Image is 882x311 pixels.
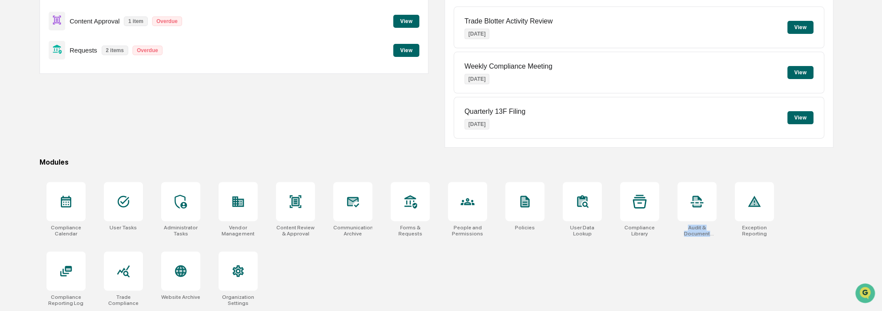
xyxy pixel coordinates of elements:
div: 🔎 [9,171,16,178]
div: 🖐️ [9,155,16,162]
a: View [393,46,419,54]
span: Preclearance [17,154,56,162]
button: View [787,111,813,124]
div: Trade Compliance [104,294,143,306]
div: Modules [40,158,833,166]
div: Past conversations [9,96,58,103]
a: 🗄️Attestations [60,150,111,166]
a: View [393,17,419,25]
div: Start new chat [39,66,143,75]
p: [DATE] [464,29,490,39]
p: [DATE] [464,119,490,129]
p: 2 items [102,46,128,55]
img: 1746055101610-c473b297-6a78-478c-a979-82029cc54cd1 [17,118,24,125]
button: See all [135,94,158,105]
p: Overdue [152,17,182,26]
div: Policies [515,225,535,231]
img: Jack Rasmussen [9,109,23,123]
a: Powered byPylon [61,191,105,198]
a: 🖐️Preclearance [5,150,60,166]
div: Administrator Tasks [161,225,200,237]
button: View [787,66,813,79]
div: Vendor Management [219,225,258,237]
div: User Tasks [109,225,137,231]
button: View [393,15,419,28]
div: Audit & Document Logs [677,225,716,237]
span: Attestations [72,154,108,162]
div: Website Archive [161,294,200,300]
div: We're available if you need us! [39,75,119,82]
div: People and Permissions [448,225,487,237]
div: Content Review & Approval [276,225,315,237]
iframe: Open customer support [854,282,878,306]
div: Organization Settings [219,294,258,306]
div: Forms & Requests [391,225,430,237]
p: Trade Blotter Activity Review [464,17,553,25]
img: 1746055101610-c473b297-6a78-478c-a979-82029cc54cd1 [9,66,24,82]
div: User Data Lookup [563,225,602,237]
p: Content Approval [70,17,119,25]
a: 🔎Data Lookup [5,167,58,182]
span: [DATE] [77,118,95,125]
p: Weekly Compliance Meeting [464,63,552,70]
button: View [787,21,813,34]
p: Requests [70,46,97,54]
div: 🗄️ [63,155,70,162]
button: Start new chat [148,69,158,79]
span: [PERSON_NAME] [27,118,70,125]
div: Compliance Calendar [46,225,86,237]
span: • [72,118,75,125]
button: View [393,44,419,57]
p: [DATE] [464,74,490,84]
p: 1 item [124,17,148,26]
span: Data Lookup [17,170,55,179]
span: Pylon [86,192,105,198]
div: Compliance Reporting Log [46,294,86,306]
div: Exception Reporting [735,225,774,237]
p: Quarterly 13F Filing [464,108,526,116]
p: How can we help? [9,18,158,32]
img: 8933085812038_c878075ebb4cc5468115_72.jpg [18,66,34,82]
div: Compliance Library [620,225,659,237]
div: Communications Archive [333,225,372,237]
p: Overdue [133,46,162,55]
